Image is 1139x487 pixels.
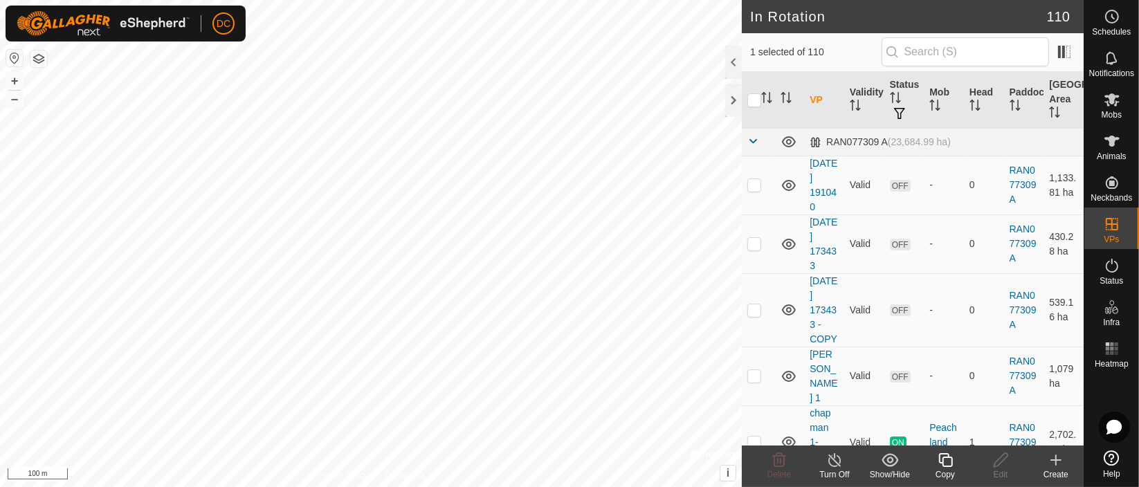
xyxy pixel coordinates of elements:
[1100,277,1123,285] span: Status
[761,94,772,105] p-sorticon: Activate to sort
[844,156,884,214] td: Valid
[969,102,981,113] p-sorticon: Activate to sort
[844,273,884,347] td: Valid
[1097,152,1127,160] span: Animals
[1103,470,1120,478] span: Help
[964,405,1004,479] td: 1
[1044,347,1084,405] td: 1,079 ha
[810,217,837,271] a: [DATE] 173433
[810,349,837,403] a: [PERSON_NAME] 1
[929,303,958,318] div: -
[890,180,911,192] span: OFF
[767,470,792,479] span: Delete
[929,369,958,383] div: -
[810,407,833,477] a: chapman 1-VP001
[924,72,964,129] th: Mob
[1010,102,1021,113] p-sorticon: Activate to sort
[884,72,924,129] th: Status
[810,158,837,212] a: [DATE] 191040
[1010,290,1037,330] a: RAN077309 A
[1084,445,1139,484] a: Help
[964,214,1004,273] td: 0
[17,11,190,36] img: Gallagher Logo
[964,273,1004,347] td: 0
[1104,235,1119,243] span: VPs
[1092,28,1131,36] span: Schedules
[804,72,844,129] th: VP
[890,239,911,250] span: OFF
[844,72,884,129] th: Validity
[888,136,951,147] span: (23,684.99 ha)
[929,102,940,113] p-sorticon: Activate to sort
[890,371,911,383] span: OFF
[964,347,1004,405] td: 0
[844,405,884,479] td: Valid
[890,437,906,448] span: ON
[890,304,911,316] span: OFF
[1049,109,1060,120] p-sorticon: Activate to sort
[844,214,884,273] td: Valid
[30,50,47,67] button: Map Layers
[1103,318,1120,327] span: Infra
[750,8,1046,25] h2: In Rotation
[1010,356,1037,396] a: RAN077309 A
[929,178,958,192] div: -
[1028,468,1084,481] div: Create
[964,156,1004,214] td: 0
[6,91,23,107] button: –
[844,347,884,405] td: Valid
[1010,422,1037,462] a: RAN077309 A
[385,469,426,481] a: Contact Us
[1047,6,1070,27] span: 110
[1044,273,1084,347] td: 539.16 ha
[964,72,1004,129] th: Head
[1010,223,1037,264] a: RAN077309 A
[929,421,958,464] div: Peachland Mob
[1044,214,1084,273] td: 430.28 ha
[890,94,901,105] p-sorticon: Activate to sort
[929,237,958,251] div: -
[1102,111,1122,119] span: Mobs
[918,468,973,481] div: Copy
[810,275,837,344] a: [DATE] 173433 - COPY
[1004,72,1044,129] th: Paddock
[727,467,729,479] span: i
[1091,194,1132,202] span: Neckbands
[882,37,1049,66] input: Search (S)
[862,468,918,481] div: Show/Hide
[810,136,951,148] div: RAN077309 A
[807,468,862,481] div: Turn Off
[850,102,861,113] p-sorticon: Activate to sort
[217,17,230,31] span: DC
[781,94,792,105] p-sorticon: Activate to sort
[1010,165,1037,205] a: RAN077309 A
[1044,72,1084,129] th: [GEOGRAPHIC_DATA] Area
[1089,69,1134,77] span: Notifications
[720,466,736,481] button: i
[1044,405,1084,479] td: 2,702.42 ha
[1095,360,1129,368] span: Heatmap
[6,50,23,66] button: Reset Map
[750,45,881,59] span: 1 selected of 110
[973,468,1028,481] div: Edit
[6,73,23,89] button: +
[316,469,368,481] a: Privacy Policy
[1044,156,1084,214] td: 1,133.81 ha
